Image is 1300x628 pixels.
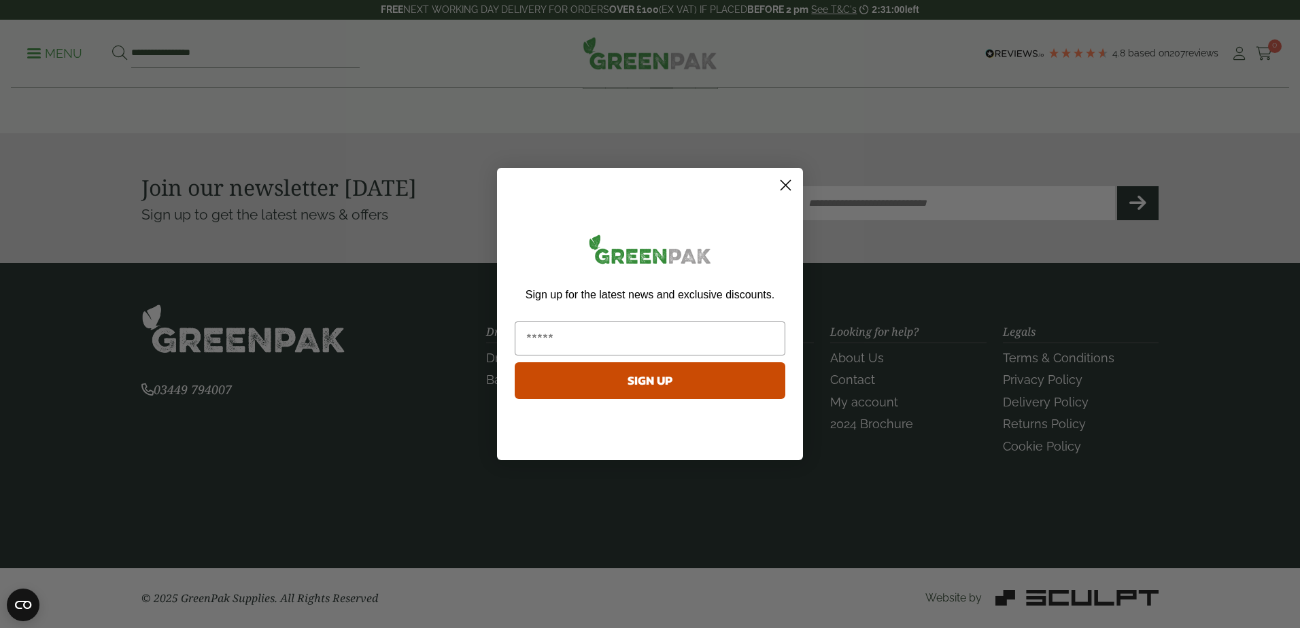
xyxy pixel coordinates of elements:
[515,321,785,355] input: Email
[515,229,785,275] img: greenpak_logo
[526,289,774,300] span: Sign up for the latest news and exclusive discounts.
[7,589,39,621] button: Open CMP widget
[515,362,785,399] button: SIGN UP
[774,173,798,197] button: Close dialog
